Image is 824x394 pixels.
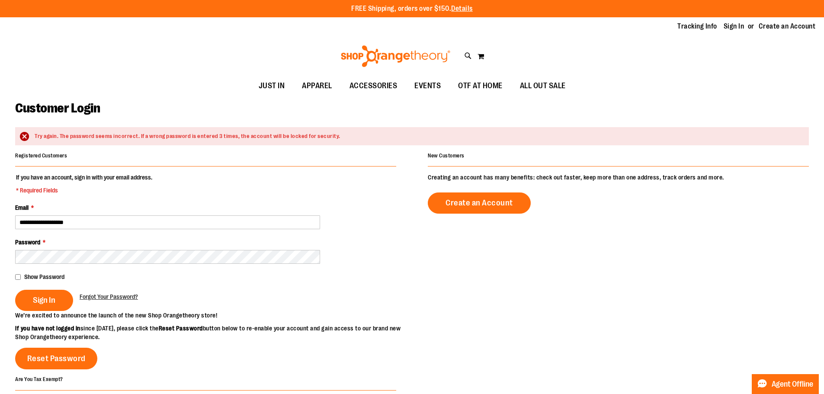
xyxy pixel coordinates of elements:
[458,76,503,96] span: OTF AT HOME
[159,325,203,332] strong: Reset Password
[15,204,29,211] span: Email
[15,348,97,369] a: Reset Password
[15,153,67,159] strong: Registered Customers
[15,311,412,320] p: We’re excited to announce the launch of the new Shop Orangetheory store!
[759,22,816,31] a: Create an Account
[259,76,285,96] span: JUST IN
[24,273,64,280] span: Show Password
[724,22,744,31] a: Sign In
[349,76,398,96] span: ACCESSORIES
[428,173,809,182] p: Creating an account has many benefits: check out faster, keep more than one address, track orders...
[451,5,473,13] a: Details
[15,239,40,246] span: Password
[414,76,441,96] span: EVENTS
[80,292,138,301] a: Forgot Your Password?
[15,101,100,115] span: Customer Login
[677,22,717,31] a: Tracking Info
[15,325,80,332] strong: If you have not logged in
[80,293,138,300] span: Forgot Your Password?
[752,374,819,394] button: Agent Offline
[35,132,800,141] div: Try again. The password seems incorrect. If a wrong password is entered 3 times, the account will...
[15,376,63,382] strong: Are You Tax Exempt?
[340,45,452,67] img: Shop Orangetheory
[428,192,531,214] a: Create an Account
[772,380,813,388] span: Agent Offline
[351,4,473,14] p: FREE Shipping, orders over $150.
[15,324,412,341] p: since [DATE], please click the button below to re-enable your account and gain access to our bran...
[15,290,73,311] button: Sign In
[33,295,55,305] span: Sign In
[15,173,153,195] legend: If you have an account, sign in with your email address.
[27,354,86,363] span: Reset Password
[446,198,513,208] span: Create an Account
[302,76,332,96] span: APPAREL
[428,153,465,159] strong: New Customers
[16,186,152,195] span: * Required Fields
[520,76,566,96] span: ALL OUT SALE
